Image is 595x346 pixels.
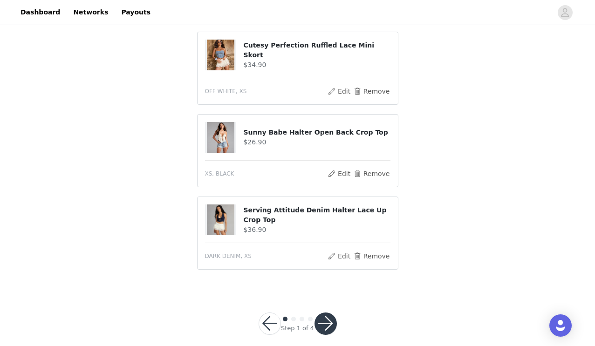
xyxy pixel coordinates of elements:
h4: Cutesy Perfection Ruffled Lace Mini Skort [243,41,390,60]
button: Remove [353,168,390,179]
span: XS, BLACK [205,170,234,178]
img: Sunny Babe Halter Open Back Crop Top [207,122,234,153]
button: Edit [328,251,351,262]
a: Dashboard [15,2,66,23]
button: Edit [328,86,351,97]
img: Cutesy Perfection Ruffled Lace Mini Skort [207,40,234,70]
div: avatar [561,5,569,20]
h4: $34.90 [243,60,390,70]
div: Open Intercom Messenger [549,314,572,337]
img: Serving Attitude Denim Halter Lace Up Crop Top [207,204,234,235]
h4: Serving Attitude Denim Halter Lace Up Crop Top [243,205,390,225]
span: DARK DENIM, XS [205,252,252,260]
span: OFF WHITE, XS [205,87,247,95]
button: Edit [328,168,351,179]
a: Networks [68,2,114,23]
div: Step 1 of 4 [281,324,314,333]
h4: Sunny Babe Halter Open Back Crop Top [243,128,390,137]
a: Payouts [116,2,156,23]
button: Remove [353,86,390,97]
h4: $26.90 [243,137,390,147]
button: Remove [353,251,390,262]
h4: $36.90 [243,225,390,235]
